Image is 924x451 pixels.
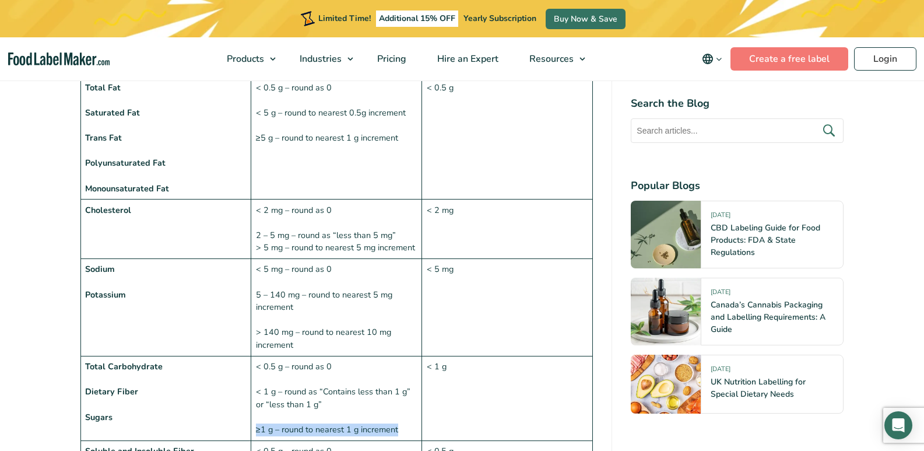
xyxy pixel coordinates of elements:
strong: Potassium [85,289,126,300]
strong: Dietary Fiber [85,386,138,397]
span: Hire an Expert [434,53,500,65]
td: < 5 mg – round as 0 5 – 140 mg – round to nearest 5 mg increment > 140 mg – round to nearest 10 m... [251,259,422,356]
td: < 2 mg [422,200,593,259]
span: Pricing [374,53,407,65]
a: Buy Now & Save [546,9,626,29]
a: Create a free label [730,47,848,71]
a: Products [212,37,282,81]
strong: Saturated Fat [85,107,140,118]
strong: Total Fat [85,82,121,93]
td: < 0.5 g – round as 0 < 5 g – round to nearest 0.5g increment ≥5 g – round to nearest 1 g increment [251,77,422,200]
span: Resources [526,53,575,65]
td: < 2 mg – round as 0 2 – 5 mg – round as “less than 5 mg” > 5 mg – round to nearest 5 mg increment [251,200,422,259]
span: Products [223,53,265,65]
span: Industries [296,53,343,65]
td: < 0.5 g [422,77,593,200]
td: < 0.5 g – round as 0 < 1 g – round as “Contains less than 1 g” or “less than 1 g” ≥1 g – round to... [251,356,422,440]
a: Industries [284,37,359,81]
a: UK Nutrition Labelling for Special Dietary Needs [711,376,806,400]
strong: Monounsaturated Fat [85,183,169,194]
td: < 1 g [422,356,593,440]
a: Pricing [362,37,419,81]
strong: Polyunsaturated Fat [85,157,166,169]
a: Resources [514,37,591,81]
span: Limited Time! [318,13,371,24]
td: < 5 mg [422,259,593,356]
div: Open Intercom Messenger [884,411,912,439]
span: Yearly Subscription [463,13,536,24]
a: CBD Labeling Guide for Food Products: FDA & State Regulations [711,222,820,258]
strong: Sodium [85,263,115,275]
strong: Trans Fat [85,132,122,144]
input: Search articles... [631,118,844,143]
strong: Cholesterol [85,204,131,216]
strong: Sugars [85,411,113,423]
span: Additional 15% OFF [376,11,458,27]
span: [DATE] [711,211,730,224]
a: Login [854,47,916,71]
span: [DATE] [711,288,730,301]
a: Canada’s Cannabis Packaging and Labelling Requirements: A Guide [711,299,825,335]
strong: Total Carbohydrate [85,361,163,372]
h4: Popular Blogs [631,178,844,194]
span: [DATE] [711,365,730,378]
h4: Search the Blog [631,96,844,111]
a: Hire an Expert [422,37,511,81]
